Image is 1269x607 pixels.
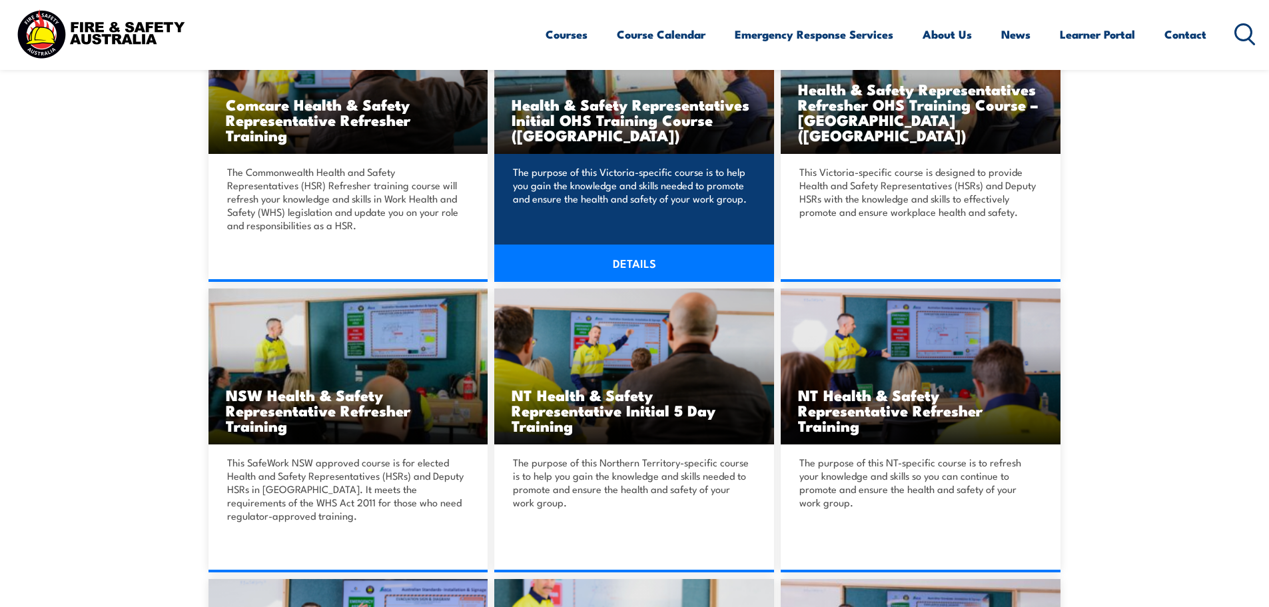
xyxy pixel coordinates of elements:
[1060,17,1135,52] a: Learner Portal
[494,245,774,282] a: DETAILS
[799,456,1038,509] p: The purpose of this NT-specific course is to refresh your knowledge and skills so you can continu...
[799,165,1038,219] p: This Victoria-specific course is designed to provide Health and Safety Representatives (HSRs) and...
[226,97,471,143] h3: Comcare Health & Safety Representative Refresher Training
[1164,17,1206,52] a: Contact
[513,456,751,509] p: The purpose of this Northern Territory-specific course is to help you gain the knowledge and skil...
[512,387,757,433] h3: NT Health & Safety Representative Initial 5 Day Training
[227,165,466,232] p: The Commonwealth Health and Safety Representatives (HSR) Refresher training course will refresh y...
[494,289,774,445] img: NT Health & Safety Representative Refresher TRAINING (1)
[546,17,588,52] a: Courses
[513,165,751,205] p: The purpose of this Victoria-specific course is to help you gain the knowledge and skills needed ...
[209,289,488,445] img: NSW Health & Safety Representative Refresher Training
[1001,17,1031,52] a: News
[781,289,1060,445] img: NT Health & Safety Representative Refresher TRAINING
[735,17,893,52] a: Emergency Response Services
[923,17,972,52] a: About Us
[494,289,774,445] a: NT Health & Safety Representative Initial 5 Day Training
[798,387,1043,433] h3: NT Health & Safety Representative Refresher Training
[781,289,1060,445] a: NT Health & Safety Representative Refresher Training
[226,387,471,433] h3: NSW Health & Safety Representative Refresher Training
[512,97,757,143] h3: Health & Safety Representatives Initial OHS Training Course ([GEOGRAPHIC_DATA])
[227,456,466,522] p: This SafeWork NSW approved course is for elected Health and Safety Representatives (HSRs) and Dep...
[798,81,1043,143] h3: Health & Safety Representatives Refresher OHS Training Course – [GEOGRAPHIC_DATA] ([GEOGRAPHIC_DA...
[617,17,705,52] a: Course Calendar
